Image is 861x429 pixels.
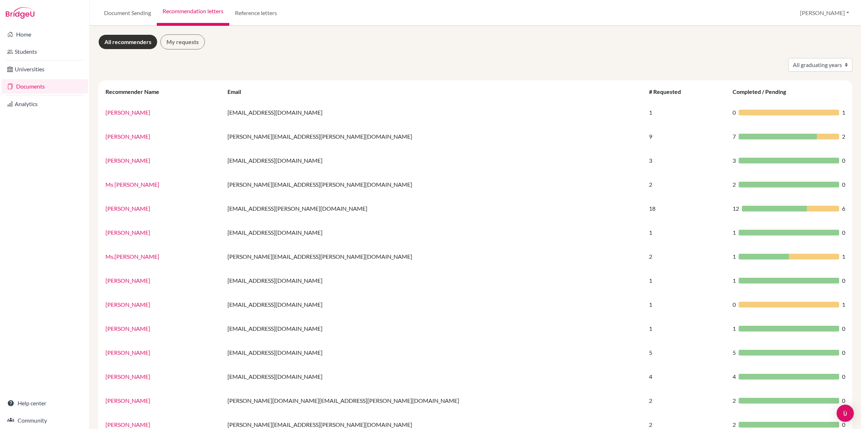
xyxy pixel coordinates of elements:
[105,349,150,356] a: [PERSON_NAME]
[733,300,736,309] span: 0
[842,252,845,261] span: 1
[842,372,845,381] span: 0
[733,156,736,165] span: 3
[733,180,736,189] span: 2
[105,253,159,260] a: Ms.[PERSON_NAME]
[105,181,159,188] a: Ms [PERSON_NAME]
[105,277,150,284] a: [PERSON_NAME]
[645,316,728,340] td: 1
[1,44,88,59] a: Students
[105,205,150,212] a: [PERSON_NAME]
[842,324,845,333] span: 0
[733,420,736,429] span: 2
[98,34,157,49] a: All recommenders
[733,108,736,117] span: 0
[105,397,150,404] a: [PERSON_NAME]
[105,88,166,95] div: Recommender Name
[842,348,845,357] span: 0
[223,364,644,389] td: [EMAIL_ADDRESS][DOMAIN_NAME]
[733,396,736,405] span: 2
[223,196,644,220] td: [EMAIL_ADDRESS][PERSON_NAME][DOMAIN_NAME]
[797,6,852,20] button: [PERSON_NAME]
[223,316,644,340] td: [EMAIL_ADDRESS][DOMAIN_NAME]
[837,405,854,422] div: Open Intercom Messenger
[842,300,845,309] span: 1
[733,204,739,213] span: 12
[733,276,736,285] span: 1
[733,372,736,381] span: 4
[842,228,845,237] span: 0
[733,252,736,261] span: 1
[223,340,644,364] td: [EMAIL_ADDRESS][DOMAIN_NAME]
[1,79,88,94] a: Documents
[223,244,644,268] td: [PERSON_NAME][EMAIL_ADDRESS][PERSON_NAME][DOMAIN_NAME]
[645,172,728,196] td: 2
[733,228,736,237] span: 1
[223,268,644,292] td: [EMAIL_ADDRESS][DOMAIN_NAME]
[6,7,34,19] img: Bridge-U
[105,157,150,164] a: [PERSON_NAME]
[105,109,150,116] a: [PERSON_NAME]
[105,133,150,140] a: [PERSON_NAME]
[223,100,644,124] td: [EMAIL_ADDRESS][DOMAIN_NAME]
[105,229,150,236] a: [PERSON_NAME]
[223,220,644,244] td: [EMAIL_ADDRESS][DOMAIN_NAME]
[733,324,736,333] span: 1
[160,34,205,49] a: My requests
[733,348,736,357] span: 5
[842,276,845,285] span: 0
[105,373,150,380] a: [PERSON_NAME]
[645,389,728,413] td: 2
[842,156,845,165] span: 0
[842,420,845,429] span: 0
[105,325,150,332] a: [PERSON_NAME]
[842,180,845,189] span: 0
[842,108,845,117] span: 1
[105,421,150,428] a: [PERSON_NAME]
[1,27,88,42] a: Home
[645,364,728,389] td: 4
[645,340,728,364] td: 5
[223,292,644,316] td: [EMAIL_ADDRESS][DOMAIN_NAME]
[223,389,644,413] td: [PERSON_NAME][DOMAIN_NAME][EMAIL_ADDRESS][PERSON_NAME][DOMAIN_NAME]
[842,396,845,405] span: 0
[223,124,644,148] td: [PERSON_NAME][EMAIL_ADDRESS][PERSON_NAME][DOMAIN_NAME]
[645,268,728,292] td: 1
[645,148,728,172] td: 3
[733,132,736,141] span: 7
[227,88,248,95] div: Email
[645,124,728,148] td: 9
[645,292,728,316] td: 1
[105,301,150,308] a: [PERSON_NAME]
[223,172,644,196] td: [PERSON_NAME][EMAIL_ADDRESS][PERSON_NAME][DOMAIN_NAME]
[645,244,728,268] td: 2
[842,204,845,213] span: 6
[649,88,688,95] div: # Requested
[1,97,88,111] a: Analytics
[842,132,845,141] span: 2
[1,62,88,76] a: Universities
[645,196,728,220] td: 18
[645,220,728,244] td: 1
[645,100,728,124] td: 1
[223,148,644,172] td: [EMAIL_ADDRESS][DOMAIN_NAME]
[1,396,88,410] a: Help center
[1,413,88,428] a: Community
[733,88,793,95] div: Completed / Pending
